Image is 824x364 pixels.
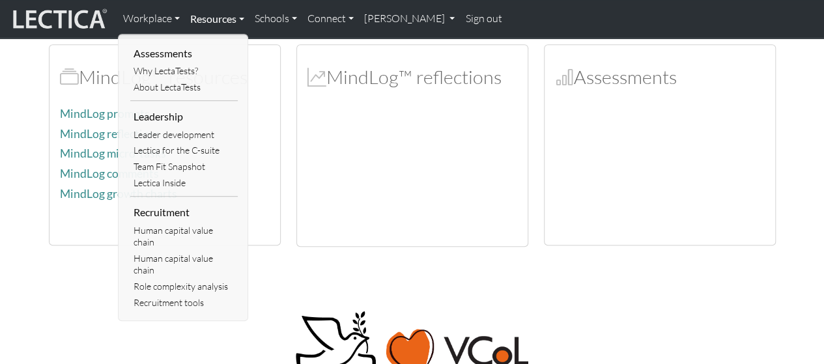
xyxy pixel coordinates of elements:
[130,279,238,295] a: Role complexity analysis
[359,5,460,33] a: [PERSON_NAME]
[130,106,238,127] li: Leadership
[130,251,238,279] a: Human capital value chain
[307,65,326,89] span: MindLog
[10,7,107,31] img: lecticalive
[60,147,166,160] a: MindLog micro-tasks
[460,5,507,33] a: Sign out
[555,65,574,89] span: Assessments
[307,66,517,89] h2: MindLog™ reflections
[249,5,302,33] a: Schools
[130,175,238,191] a: Lectica Inside
[60,65,79,89] span: MindLog™ resources
[130,43,238,64] li: Assessments
[60,127,161,141] a: MindLog reflections
[118,5,185,33] a: Workplace
[60,187,177,201] a: MindLog growth charts
[130,159,238,175] a: Team Fit Snapshot
[130,127,238,143] a: Leader development
[130,223,238,251] a: Human capital value chain
[60,167,159,180] a: MindLog comments
[60,107,150,120] a: MindLog prompts
[555,66,765,89] h2: Assessments
[185,5,249,33] a: Resources
[130,202,238,223] li: Recruitment
[130,63,238,79] a: Why LectaTests?
[130,79,238,96] a: About LectaTests
[302,5,359,33] a: Connect
[130,295,238,311] a: Recruitment tools
[60,66,270,89] h2: MindLog™ resources
[130,143,238,159] a: Lectica for the C-suite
